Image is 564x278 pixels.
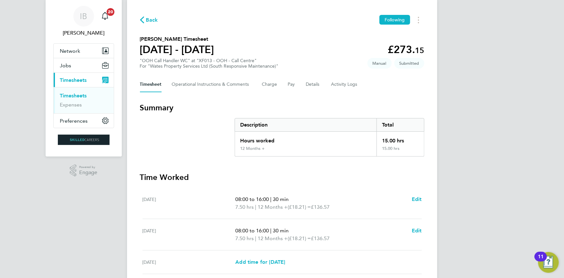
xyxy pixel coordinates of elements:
span: Timesheets [60,77,87,83]
h1: [DATE] - [DATE] [140,43,214,56]
a: Go to home page [53,135,114,145]
span: | [255,204,256,210]
span: 30 min [273,196,289,202]
div: [DATE] [143,227,236,242]
div: 15.00 hrs [377,132,424,146]
a: Timesheets [60,93,87,99]
span: Engage [79,170,97,175]
a: Edit [412,227,422,235]
a: Expenses [60,102,82,108]
div: 11 [538,257,544,265]
span: (£18.21) = [288,235,311,241]
span: This timesheet was manually created. [367,58,392,69]
span: (£18.21) = [288,204,311,210]
h2: [PERSON_NAME] Timesheet [140,35,214,43]
h3: Summary [140,103,424,113]
div: Description [235,118,377,131]
span: 7.50 hrs [235,235,254,241]
div: Total [377,118,424,131]
span: Powered by [79,164,97,170]
span: 12 Months + [258,203,288,211]
span: Jobs [60,62,71,69]
div: [DATE] [143,258,236,266]
button: Pay [288,77,296,92]
button: Charge [262,77,278,92]
button: Back [140,16,158,24]
div: "OOH Call Handler WC" at "XF013 - OOH - Call Centre" [140,58,279,69]
button: Timesheet [140,77,162,92]
app-decimal: £273. [388,43,424,56]
span: Back [146,16,158,24]
div: 15.00 hrs [377,146,424,156]
button: Jobs [54,58,114,72]
div: Hours worked [235,132,377,146]
div: 12 Months + [240,146,265,151]
span: This timesheet is Submitted. [394,58,424,69]
button: Details [306,77,321,92]
a: 20 [99,6,112,27]
span: 7.50 hrs [235,204,254,210]
button: Following [379,15,410,25]
span: £136.57 [311,204,330,210]
span: IB [80,12,87,20]
span: 08:00 to 16:00 [235,228,269,234]
span: Add time for [DATE] [235,259,285,265]
span: 30 min [273,228,289,234]
div: For "Wates Property Services Ltd (South Responsive Maintenance)" [140,63,279,69]
button: Timesheets [54,73,114,87]
button: Timesheets Menu [413,15,424,25]
a: Add time for [DATE] [235,258,285,266]
span: £136.57 [311,235,330,241]
a: Powered byEngage [70,164,97,177]
span: Network [60,48,80,54]
span: 20 [107,8,114,16]
button: Activity Logs [331,77,358,92]
a: IB[PERSON_NAME] [53,6,114,37]
span: Following [385,17,405,23]
span: Edit [412,228,422,234]
div: [DATE] [143,195,236,211]
span: Edit [412,196,422,202]
button: Operational Instructions & Comments [172,77,252,92]
span: 15 [415,46,424,55]
div: Timesheets [54,87,114,113]
h3: Time Worked [140,172,424,183]
span: | [270,196,271,202]
span: | [270,228,271,234]
span: | [255,235,256,241]
button: Preferences [54,114,114,128]
div: Summary [235,118,424,157]
span: 08:00 to 16:00 [235,196,269,202]
a: Edit [412,195,422,203]
span: 12 Months + [258,235,288,242]
button: Open Resource Center, 11 new notifications [538,252,559,273]
button: Network [54,44,114,58]
img: skilledcareers-logo-retina.png [58,135,110,145]
span: Isabelle Blackhall [53,29,114,37]
span: Preferences [60,118,88,124]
